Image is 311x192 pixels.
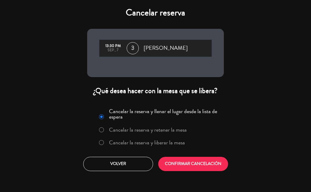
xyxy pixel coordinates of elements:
[158,157,228,171] button: CONFIRMAR CANCELACIÓN
[144,44,188,53] span: [PERSON_NAME]
[102,48,124,52] div: sep., 7
[87,7,224,18] h4: Cancelar reserva
[127,42,139,54] span: 3
[83,157,153,171] button: Volver
[87,86,224,96] div: ¿Qué desea hacer con la mesa que se libera?
[109,109,220,120] label: Cancelar la reserva y llenar el lugar desde la lista de espera
[102,44,124,48] div: 13:30 PM
[109,140,185,145] label: Cancelar la reserva y liberar la mesa
[109,127,187,133] label: Cancelar la reserva y retener la mesa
